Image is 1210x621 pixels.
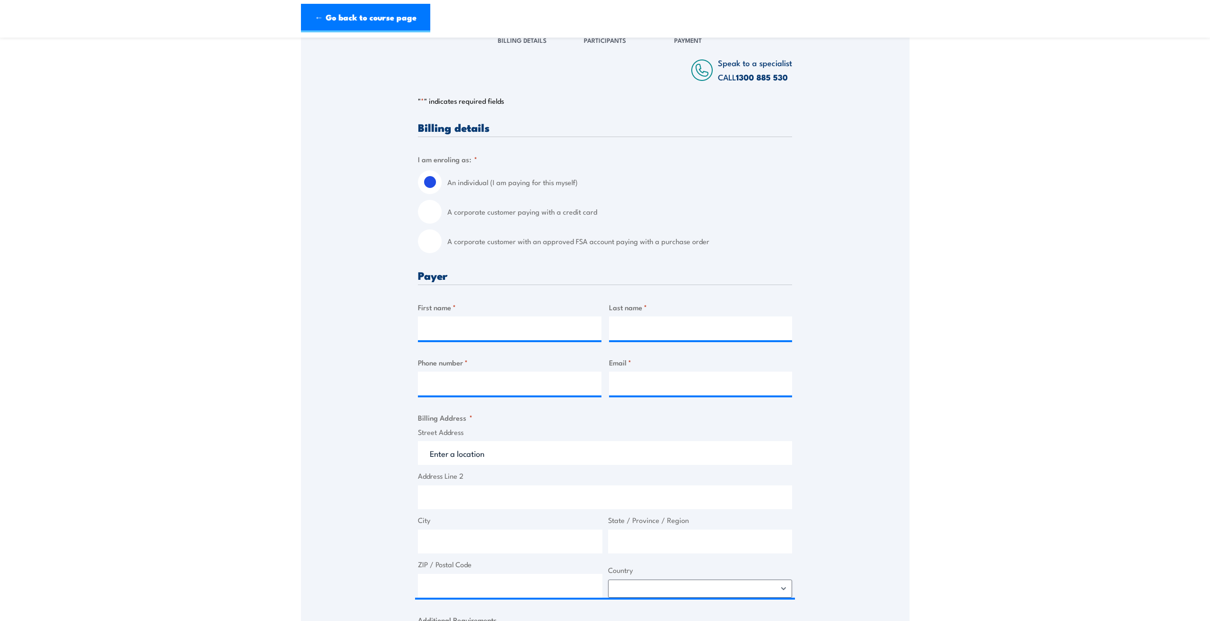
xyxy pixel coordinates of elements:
h3: Billing details [418,122,792,133]
label: City [418,515,602,526]
legend: I am enroling as: [418,154,477,165]
label: A corporate customer with an approved FSA account paying with a purchase order [447,229,792,253]
input: Enter a location [418,441,792,465]
span: Speak to a specialist CALL [718,57,792,83]
label: Last name [609,302,793,313]
p: " " indicates required fields [418,96,792,106]
label: Email [609,357,793,368]
label: Street Address [418,427,792,438]
label: Country [608,565,793,576]
label: First name [418,302,601,313]
label: A corporate customer paying with a credit card [447,200,792,224]
span: Participants [584,35,626,45]
legend: Billing Address [418,412,473,423]
label: Address Line 2 [418,471,792,482]
span: Payment [674,35,702,45]
a: 1300 885 530 [736,71,788,83]
label: State / Province / Region [608,515,793,526]
h3: Payer [418,270,792,281]
label: ZIP / Postal Code [418,559,602,570]
label: Phone number [418,357,601,368]
span: Billing Details [498,35,547,45]
a: ← Go back to course page [301,4,430,32]
label: An individual (I am paying for this myself) [447,170,792,194]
